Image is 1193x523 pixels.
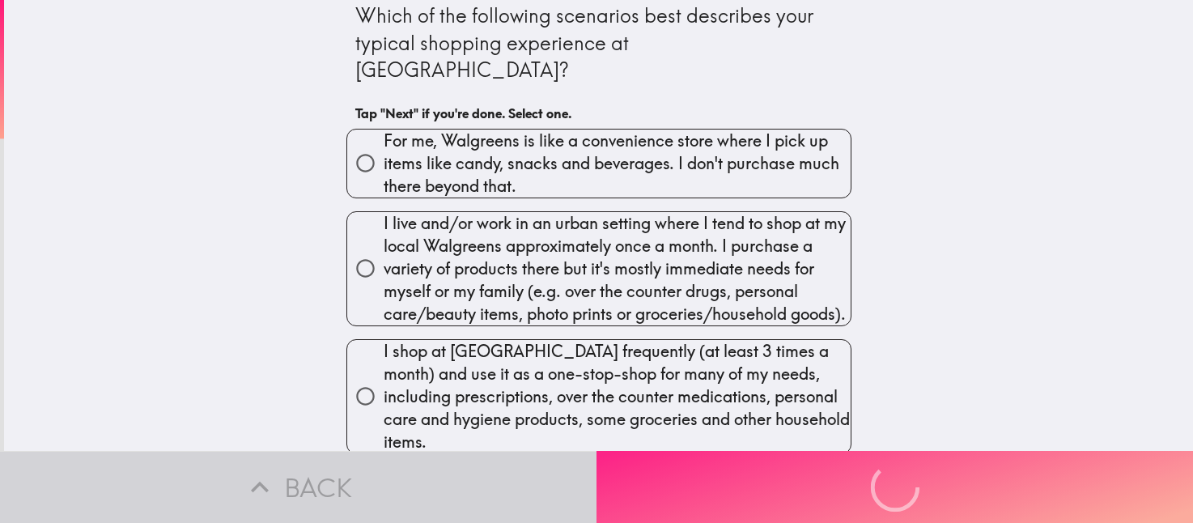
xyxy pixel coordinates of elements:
[347,340,851,453] button: I shop at [GEOGRAPHIC_DATA] frequently (at least 3 times a month) and use it as a one-stop-shop f...
[384,340,851,453] span: I shop at [GEOGRAPHIC_DATA] frequently (at least 3 times a month) and use it as a one-stop-shop f...
[384,130,851,198] span: For me, Walgreens is like a convenience store where I pick up items like candy, snacks and bevera...
[355,104,843,122] h6: Tap "Next" if you're done. Select one.
[384,212,851,325] span: I live and/or work in an urban setting where I tend to shop at my local Walgreens approximately o...
[347,212,851,325] button: I live and/or work in an urban setting where I tend to shop at my local Walgreens approximately o...
[347,130,851,198] button: For me, Walgreens is like a convenience store where I pick up items like candy, snacks and bevera...
[355,2,843,84] div: Which of the following scenarios best describes your typical shopping experience at [GEOGRAPHIC_D...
